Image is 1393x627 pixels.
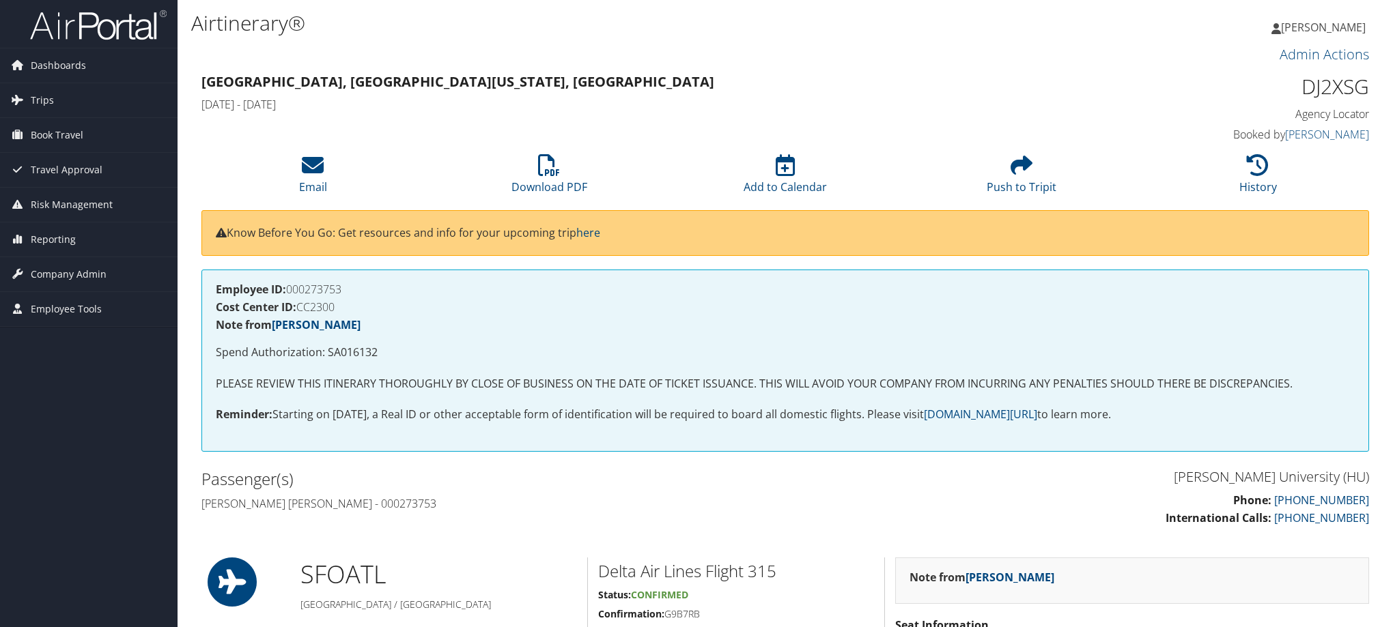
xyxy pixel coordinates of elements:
[1093,106,1369,121] h4: Agency Locator
[216,407,272,422] strong: Reminder:
[576,225,600,240] a: here
[31,153,102,187] span: Travel Approval
[216,302,1355,312] h4: CC2300
[201,97,1072,112] h4: [DATE] - [DATE]
[31,222,76,257] span: Reporting
[1280,45,1369,63] a: Admin Actions
[300,557,577,592] h1: SFO ATL
[216,300,296,315] strong: Cost Center ID:
[598,607,874,621] h5: G9B7RB
[910,570,1054,585] strong: Note from
[511,162,587,194] a: Download PDF
[31,83,54,117] span: Trips
[216,317,361,332] strong: Note from
[631,588,688,601] span: Confirmed
[216,284,1355,295] h4: 000273753
[31,188,113,222] span: Risk Management
[1285,127,1369,142] a: [PERSON_NAME]
[598,588,631,601] strong: Status:
[216,406,1355,424] p: Starting on [DATE], a Real ID or other acceptable form of identification will be required to boar...
[31,118,83,152] span: Book Travel
[1271,7,1379,48] a: [PERSON_NAME]
[924,407,1037,422] a: [DOMAIN_NAME][URL]
[191,9,983,38] h1: Airtinerary®
[1274,493,1369,508] a: [PHONE_NUMBER]
[216,224,1355,242] p: Know Before You Go: Get resources and info for your upcoming trip
[216,344,1355,362] p: Spend Authorization: SA016132
[1093,72,1369,101] h1: DJ2XSG
[1093,127,1369,142] h4: Booked by
[1239,162,1277,194] a: History
[31,257,107,291] span: Company Admin
[987,162,1056,194] a: Push to Tripit
[201,467,775,491] h2: Passenger(s)
[966,570,1054,585] a: [PERSON_NAME]
[272,317,361,332] a: [PERSON_NAME]
[796,467,1369,486] h3: [PERSON_NAME] University (HU)
[31,292,102,326] span: Employee Tools
[201,72,714,91] strong: [GEOGRAPHIC_DATA], [GEOGRAPHIC_DATA] [US_STATE], [GEOGRAPHIC_DATA]
[216,282,286,297] strong: Employee ID:
[201,496,775,511] h4: [PERSON_NAME] [PERSON_NAME] - 000273753
[598,607,664,620] strong: Confirmation:
[216,375,1355,393] p: PLEASE REVIEW THIS ITINERARY THOROUGHLY BY CLOSE OF BUSINESS ON THE DATE OF TICKET ISSUANCE. THIS...
[1274,510,1369,525] a: [PHONE_NUMBER]
[31,48,86,83] span: Dashboards
[1166,510,1271,525] strong: International Calls:
[299,162,327,194] a: Email
[30,9,167,41] img: airportal-logo.png
[1281,20,1366,35] span: [PERSON_NAME]
[300,598,577,611] h5: [GEOGRAPHIC_DATA] / [GEOGRAPHIC_DATA]
[744,162,827,194] a: Add to Calendar
[1233,493,1271,508] strong: Phone:
[598,559,874,583] h2: Delta Air Lines Flight 315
